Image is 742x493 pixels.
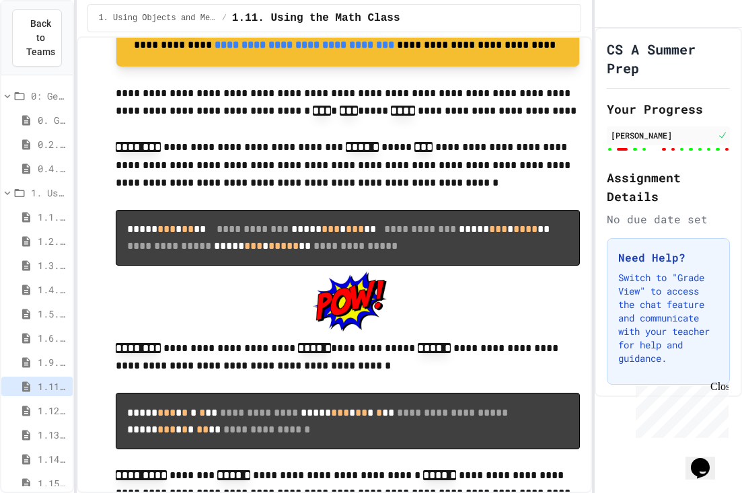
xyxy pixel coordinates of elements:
[685,439,729,480] iframe: chat widget
[99,13,217,24] span: 1. Using Objects and Methods
[38,404,67,418] span: 1.12. Objects - Instances of Classes
[38,355,67,369] span: 1.9. Method Signatures
[607,100,730,118] h2: Your Progress
[630,381,729,438] iframe: chat widget
[38,379,67,393] span: 1.11. Using the Math Class
[38,476,67,490] span: 1.15. Strings
[607,211,730,227] div: No due date set
[38,307,67,321] span: 1.5. Casting and Ranges of Values
[607,168,730,206] h2: Assignment Details
[38,137,67,151] span: 0.2. About the AP CSA Exam
[611,129,715,141] div: [PERSON_NAME]
[38,452,67,466] span: 1.14. Calling Instance Methods
[618,250,718,266] h3: Need Help?
[38,113,67,127] span: 0. Getting Started
[38,210,67,224] span: 1.1. Introduction to Algorithms, Programming, and Compilers
[38,428,67,442] span: 1.13. Creating and Initializing Objects: Constructors
[38,258,67,272] span: 1.3. Expressions and Output [New]
[607,40,730,77] h1: CS A Summer Prep
[5,5,93,85] div: Chat with us now!Close
[232,10,400,26] span: 1.11. Using the Math Class
[38,282,67,297] span: 1.4. Assignment and Input
[12,9,62,67] button: Back to Teams
[31,89,67,103] span: 0: Getting Started
[222,13,227,24] span: /
[618,271,718,365] p: Switch to "Grade View" to access the chat feature and communicate with your teacher for help and ...
[38,161,67,176] span: 0.4. Java Development Environments
[38,234,67,248] span: 1.2. Variables and Data Types
[31,186,67,200] span: 1. Using Objects and Methods
[26,17,55,59] span: Back to Teams
[38,331,67,345] span: 1.6. Compound Assignment Operators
